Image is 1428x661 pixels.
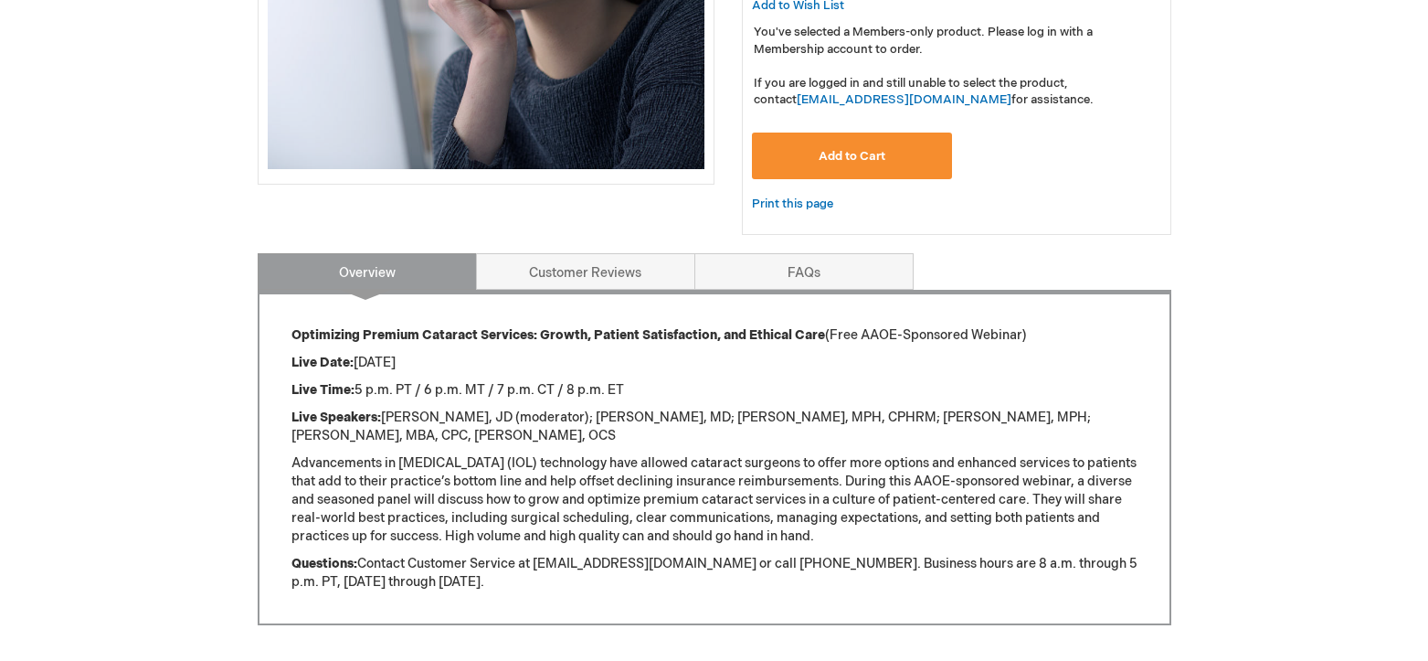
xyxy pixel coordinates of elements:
strong: Optimizing Premium Cataract Services: Growth, Patient Satisfaction, and Ethical Care [291,327,825,343]
p: [DATE] [291,354,1137,372]
p: Contact Customer Service at [EMAIL_ADDRESS][DOMAIN_NAME] or call [PHONE_NUMBER]. Business hours a... [291,555,1137,592]
p: [PERSON_NAME], JD (moderator); [PERSON_NAME], MD; [PERSON_NAME], MPH, CPHRM; [PERSON_NAME], MPH; ... [291,409,1137,445]
strong: Live Time: [291,382,354,398]
strong: Live Date: [291,355,354,370]
p: You've selected a Members-only product. Please log in with a Membership account to order. If you ... [754,24,1159,109]
a: Print this page [752,193,833,216]
strong: Questions: [291,556,357,571]
a: [EMAIL_ADDRESS][DOMAIN_NAME] [797,92,1011,107]
a: Overview [258,253,477,290]
strong: Live Speakers: [291,410,381,425]
p: 5 p.m. PT / 6 p.m. MT / 7 p.m. CT / 8 p.m. ET [291,381,1137,400]
a: FAQs [694,253,914,290]
a: Customer Reviews [476,253,695,290]
span: Add to Cart [819,149,885,164]
p: Advancements in [MEDICAL_DATA] (IOL) technology have allowed cataract surgeons to offer more opti... [291,454,1137,546]
p: (Free AAOE-Sponsored Webinar) [291,326,1137,345]
button: Add to Cart [752,133,953,179]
